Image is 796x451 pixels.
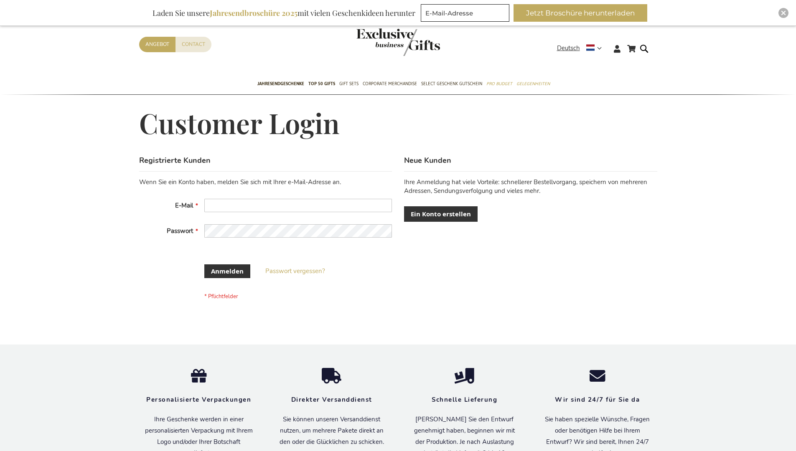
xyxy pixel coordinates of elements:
a: Angebot [139,37,175,52]
a: Contact [175,37,211,52]
span: Gelegenheiten [516,79,550,88]
span: Gift Sets [339,79,359,88]
div: Close [778,8,788,18]
img: Close [781,10,786,15]
a: Select Geschenk Gutschein [421,74,482,95]
a: Jahresendgeschenke [257,74,304,95]
p: Ihre Anmeldung hat viele Vorteile: schnellerer Bestellvorgang, speichern von mehreren Adressen, S... [404,178,657,196]
a: Passwort vergessen? [265,267,325,276]
strong: Schnelle Lieferung [432,395,497,404]
input: E-Mail-Adresse [421,4,509,22]
b: Jahresendbroschüre 2025 [210,8,298,18]
button: Jetzt Broschüre herunterladen [514,4,647,22]
div: Laden Sie unsere mit vielen Geschenkideen herunter [149,4,419,22]
a: Corporate Merchandise [363,74,417,95]
a: Ein Konto erstellen [404,206,478,222]
strong: Direkter Versanddienst [291,395,372,404]
span: Passwort [167,227,193,235]
strong: Neue Kunden [404,155,451,165]
a: store logo [356,28,398,56]
span: E-Mail [175,201,193,210]
img: Exclusive Business gifts logo [356,28,440,56]
p: Sie können unseren Versanddienst nutzen, um mehrere Pakete direkt an den oder die Glücklichen zu ... [278,414,386,448]
a: TOP 50 Gifts [308,74,335,95]
span: Anmelden [211,267,244,276]
span: Customer Login [139,105,340,141]
span: Jahresendgeschenke [257,79,304,88]
span: TOP 50 Gifts [308,79,335,88]
strong: Wir sind 24/7 für Sie da [555,395,640,404]
span: Deutsch [557,43,580,53]
span: Pro Budget [486,79,512,88]
span: Passwort vergessen? [265,267,325,275]
span: Select Geschenk Gutschein [421,79,482,88]
strong: Personalisierte Verpackungen [146,395,251,404]
div: Wenn Sie ein Konto haben, melden Sie sich mit Ihrer e-Mail-Adresse an. [139,178,392,187]
a: Gelegenheiten [516,74,550,95]
input: E-Mail [204,199,392,212]
button: Anmelden [204,264,250,278]
strong: Registrierte Kunden [139,155,211,165]
span: Ein Konto erstellen [411,210,471,218]
span: Corporate Merchandise [363,79,417,88]
form: marketing offers and promotions [421,4,512,24]
a: Pro Budget [486,74,512,95]
a: Gift Sets [339,74,359,95]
